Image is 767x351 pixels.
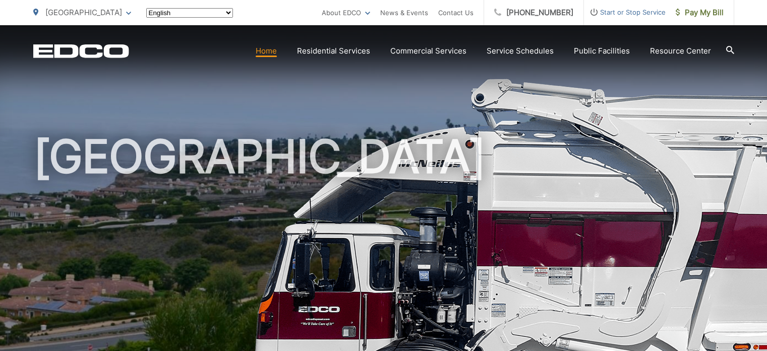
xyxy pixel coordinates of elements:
[33,44,129,58] a: EDCD logo. Return to the homepage.
[380,7,428,19] a: News & Events
[390,45,466,57] a: Commercial Services
[297,45,370,57] a: Residential Services
[650,45,711,57] a: Resource Center
[256,45,277,57] a: Home
[574,45,630,57] a: Public Facilities
[146,8,233,18] select: Select a language
[45,8,122,17] span: [GEOGRAPHIC_DATA]
[676,7,724,19] span: Pay My Bill
[487,45,554,57] a: Service Schedules
[438,7,474,19] a: Contact Us
[322,7,370,19] a: About EDCO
